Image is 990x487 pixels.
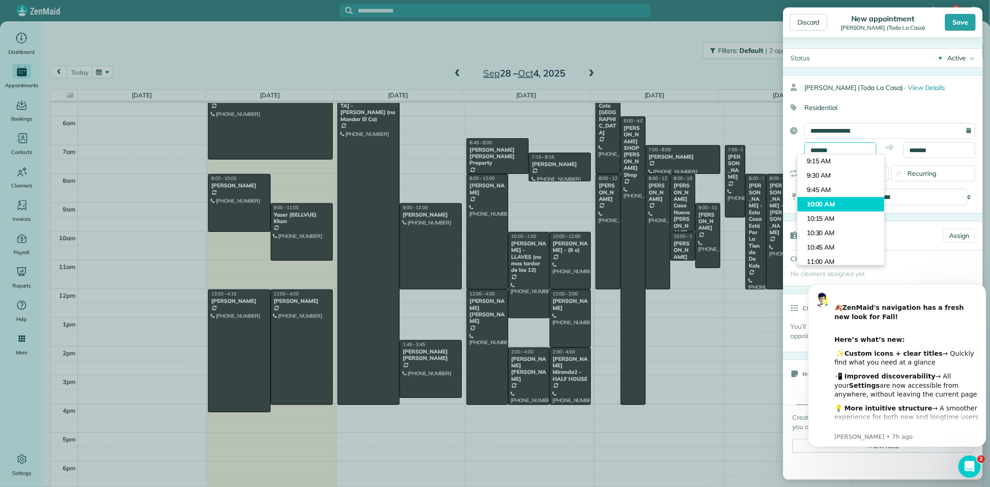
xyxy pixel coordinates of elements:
div: Cleaners [783,250,848,267]
input: Recurring [896,172,902,178]
li: 10:45 AM [797,240,884,255]
li: 11:00 AM [797,255,884,269]
li: 10:15 AM [797,211,884,226]
span: View Details [908,83,945,92]
h3: Notes [802,360,823,388]
div: [PERSON_NAME] (Toda La Casa) [804,79,983,96]
h3: Checklist [802,294,837,322]
iframe: Intercom live chat [958,455,981,478]
p: You’ll be able to assign a checklist after you save this appointment. [790,322,983,340]
div: Active [947,53,966,63]
span: No cleaners assigned yet [790,269,865,278]
div: Status [783,49,817,67]
p: Create a note to store additional appointment information you or your cleaners should be aware of. [792,413,973,431]
div: Save [945,14,976,31]
li: 9:30 AM [797,168,884,183]
span: · [904,83,905,92]
span: 2 [977,455,985,463]
li: 10:00 AM [797,197,884,211]
li: 10:30 AM [797,226,884,240]
div: [PERSON_NAME] (Toda La Casa) [838,25,928,31]
div: Discard [790,14,827,31]
li: 9:45 AM [797,183,884,197]
span: Recurring [908,169,937,178]
div: New appointment [838,14,928,23]
a: Assign [943,229,975,243]
iframe: Intercom notifications message [804,276,990,453]
div: Residential [783,100,975,115]
li: 9:15 AM [797,154,884,168]
a: +New note [792,439,973,453]
div: New note [792,439,973,453]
